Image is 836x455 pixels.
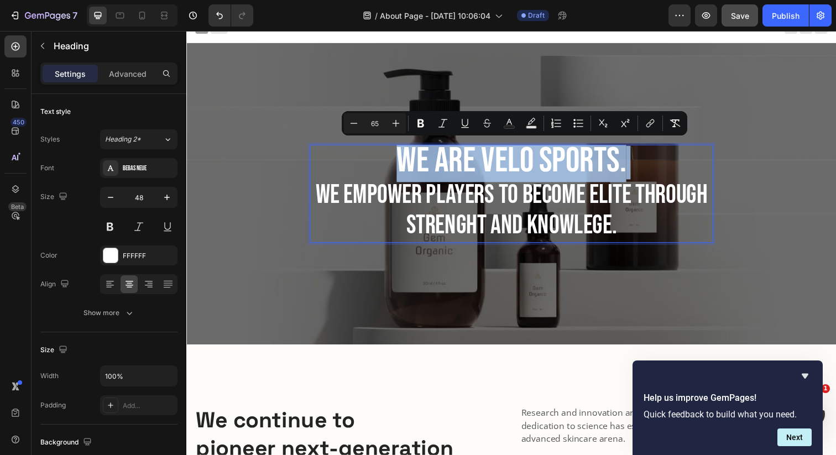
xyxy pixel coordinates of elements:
[40,250,58,260] div: Color
[40,163,54,173] div: Font
[11,118,27,127] div: 450
[528,11,545,20] span: Draft
[123,251,175,261] div: FFFFFF
[83,307,135,318] div: Show more
[40,277,71,292] div: Align
[8,202,27,211] div: Beta
[40,190,70,205] div: Size
[772,10,800,22] div: Publish
[123,164,175,174] div: Bebas Neue
[40,107,71,117] div: Text style
[100,129,177,149] button: Heading 2*
[762,4,809,27] button: Publish
[40,400,66,410] div: Padding
[72,9,77,22] p: 7
[55,68,86,80] p: Settings
[40,134,60,144] div: Styles
[777,428,812,446] button: Next question
[215,111,449,154] span: We are VELO Sports.
[375,10,378,22] span: /
[208,4,253,27] div: Undo/Redo
[380,10,490,22] span: About Page - [DATE] 10:06:04
[821,384,830,393] span: 1
[798,369,812,383] button: Hide survey
[105,134,141,144] span: Heading 2*
[186,31,836,455] iframe: Design area
[40,303,177,323] button: Show more
[644,409,812,420] p: Quick feedback to build what you need.
[644,369,812,446] div: Help us improve GemPages!
[40,371,59,381] div: Width
[4,4,82,27] button: 7
[123,401,175,411] div: Add...
[731,11,749,20] span: Save
[644,391,812,405] h2: Help us improve GemPages!
[40,343,70,358] div: Size
[40,435,94,450] div: Background
[101,366,177,386] input: Auto
[54,39,173,53] p: Heading
[342,111,687,135] div: Editor contextual toolbar
[109,68,147,80] p: Advanced
[722,4,758,27] button: Save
